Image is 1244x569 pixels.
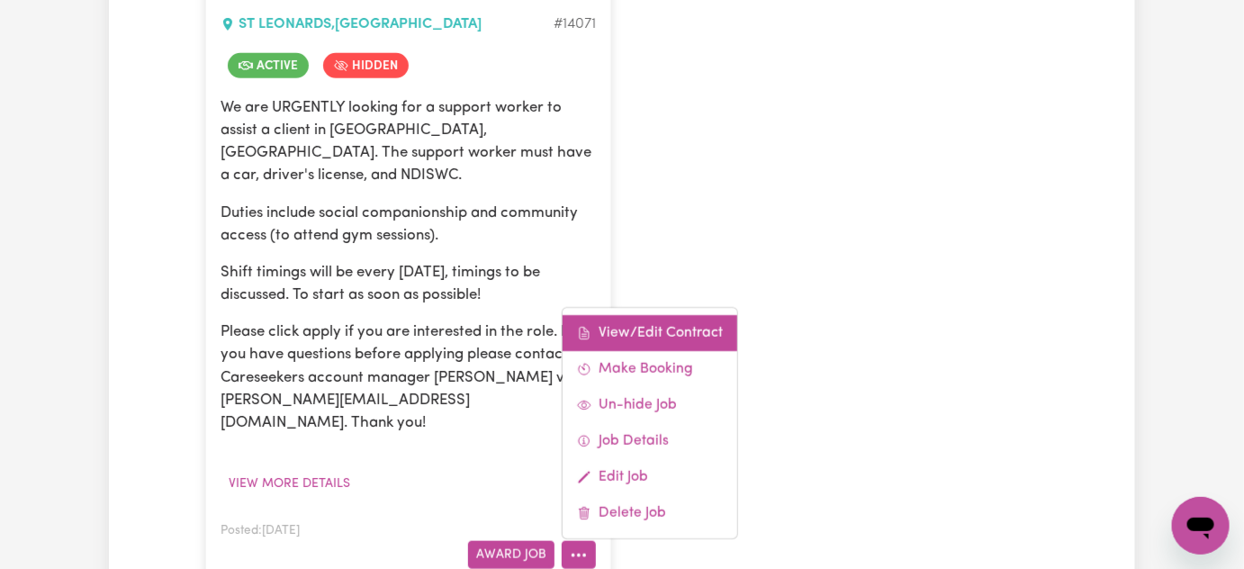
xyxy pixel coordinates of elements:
[563,459,737,495] a: Edit Job
[221,14,554,35] div: ST LEONARDS , [GEOGRAPHIC_DATA]
[221,321,596,434] p: Please click apply if you are interested in the role. If you have questions before applying pleas...
[323,53,409,78] span: Job is hidden
[563,423,737,459] a: Job Details
[221,202,596,247] p: Duties include social companionship and community access (to attend gym sessions).
[563,495,737,531] a: Delete Job
[221,470,358,498] button: View more details
[221,261,596,306] p: Shift timings will be every [DATE], timings to be discussed. To start as soon as possible!
[1172,497,1230,555] iframe: Button to launch messaging window
[468,541,554,569] button: Award Job
[554,14,596,35] div: Job ID #14071
[562,307,738,539] div: More options
[221,96,596,187] p: We are URGENTLY looking for a support worker to assist a client in [GEOGRAPHIC_DATA], [GEOGRAPHIC...
[228,53,309,78] span: Job is active
[562,541,596,569] button: More options
[221,525,300,537] span: Posted: [DATE]
[563,351,737,387] a: Make Booking
[563,315,737,351] a: View/Edit Contract
[563,387,737,423] a: Un-hide Job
